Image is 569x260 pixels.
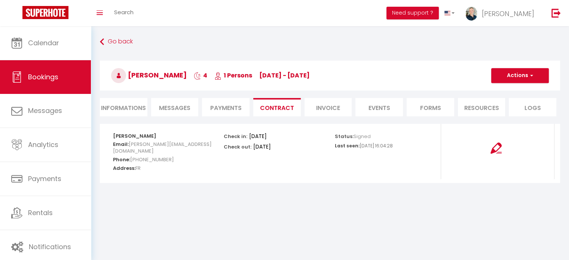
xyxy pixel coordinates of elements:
[482,9,534,18] span: [PERSON_NAME]
[113,141,129,148] strong: Email:
[113,132,156,140] strong: [PERSON_NAME]
[407,98,454,116] li: Forms
[259,71,310,80] span: [DATE] - [DATE]
[355,98,403,116] li: Events
[28,106,62,115] span: Messages
[386,7,439,19] button: Need support ?
[135,163,141,174] span: FR
[6,3,28,25] button: Ouvrir le widget de chat LiveChat
[100,35,560,49] a: Go back
[466,7,477,21] img: ...
[28,72,58,82] span: Bookings
[113,139,212,156] span: [PERSON_NAME][EMAIL_ADDRESS][DOMAIN_NAME]
[130,154,174,165] span: [PHONE_NUMBER]
[214,71,252,80] span: 1 Persons
[490,143,502,154] img: signing-contract
[28,140,58,149] span: Analytics
[159,104,190,112] span: Messages
[335,131,371,140] p: Status:
[360,143,393,150] p: [DATE] 16:04:28
[28,38,59,48] span: Calendar
[491,68,549,83] button: Actions
[113,156,130,163] strong: Phone:
[224,142,251,150] p: Check out:
[202,98,250,116] li: Payments
[305,98,352,116] li: Invoice
[253,98,301,116] li: Contract
[28,208,53,217] span: Rentals
[29,242,71,251] span: Notifications
[224,131,247,140] p: Check in:
[509,98,556,116] li: Logs
[111,70,187,80] span: [PERSON_NAME]
[113,165,135,172] strong: Address:
[354,133,371,140] span: Signed
[28,174,61,183] span: Payments
[335,143,360,150] p: Last seen:
[100,98,147,116] li: Informations
[551,8,561,18] img: logout
[22,6,68,19] img: Super Booking
[194,71,207,80] span: 4
[114,8,134,16] span: Search
[458,98,505,116] li: Resources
